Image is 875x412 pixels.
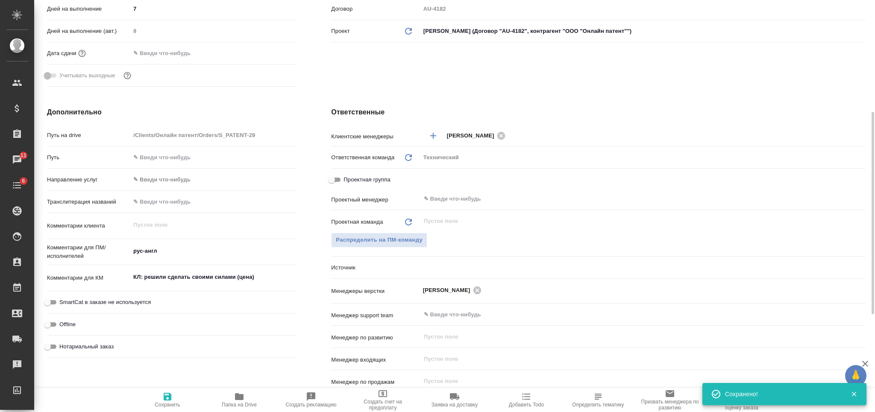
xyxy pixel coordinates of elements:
[845,390,863,398] button: Закрыть
[76,48,88,59] button: Если добавить услуги и заполнить их объемом, то дата рассчитается автоматически
[331,333,420,342] p: Менеджер по развитию
[130,151,297,164] input: ✎ Введи что-нибудь
[331,311,420,320] p: Менеджер support team
[2,175,32,196] a: 6
[331,287,420,295] p: Менеджеры верстки
[725,390,838,398] div: Сохранено!
[347,388,419,412] button: Создать счет на предоплату
[2,149,32,170] a: 11
[275,388,347,412] button: Создать рекламацию
[286,402,337,408] span: Создать рекламацию
[509,402,544,408] span: Добавить Todo
[331,5,420,13] p: Договор
[352,399,414,411] span: Создать счет на предоплату
[130,47,205,59] input: ✎ Введи что-нибудь
[634,388,706,412] button: Призвать менеджера по развитию
[420,3,866,15] input: Пустое поле
[331,263,420,272] p: Источник
[861,135,863,137] button: Open
[130,172,297,187] div: ✎ Введи что-нибудь
[47,131,130,140] p: Путь на drive
[331,27,350,35] p: Проект
[17,177,30,185] span: 6
[47,243,130,260] p: Комментарии для ПМ/исполнителей
[861,289,863,291] button: Open
[130,244,297,258] textarea: рус-англ
[155,402,180,408] span: Сохранить
[849,367,863,385] span: 🙏
[423,376,846,386] input: Пустое поле
[47,107,297,117] h4: Дополнительно
[331,153,394,162] p: Ответственная команда
[423,216,846,226] input: Пустое поле
[47,175,130,184] p: Направление услуг
[47,274,130,282] p: Комментарии для КМ
[861,314,863,316] button: Open
[133,175,287,184] div: ✎ Введи что-нибудь
[639,399,701,411] span: Призвать менеджера по развитию
[132,388,203,412] button: Сохранить
[47,49,76,58] p: Дата сдачи
[447,130,508,141] div: [PERSON_NAME]
[47,5,130,13] p: Дней на выполнение
[331,218,383,226] p: Проектная команда
[432,402,478,408] span: Заявка на доставку
[130,196,297,208] input: ✎ Введи что-нибудь
[122,70,133,81] button: Выбери, если сб и вс нужно считать рабочими днями для выполнения заказа.
[344,175,390,184] span: Проектная группа
[336,235,423,245] span: Распределить на ПМ-команду
[59,71,115,80] span: Учитывать выходные
[222,402,257,408] span: Папка на Drive
[47,222,130,230] p: Комментарии клиента
[331,356,420,364] p: Менеджер входящих
[59,342,114,351] span: Нотариальный заказ
[420,24,866,38] div: [PERSON_NAME] (Договор "AU-4182", контрагент "ООО "Онлайн патент"")
[203,388,275,412] button: Папка на Drive
[420,150,866,165] div: Технический
[331,196,420,204] p: Проектный менеджер
[423,194,834,204] input: ✎ Введи что-нибудь
[47,27,130,35] p: Дней на выполнение (авт.)
[490,388,562,412] button: Добавить Todo
[331,233,427,248] button: Распределить на ПМ-команду
[331,132,420,141] p: Клиентские менеджеры
[562,388,634,412] button: Определить тематику
[47,198,130,206] p: Транслитерация названий
[130,270,297,284] textarea: КЛ: решили сделать своими силами (цена)
[130,3,297,15] input: ✎ Введи что-нибудь
[423,285,484,295] div: [PERSON_NAME]
[423,126,443,146] button: Добавить менеджера
[420,260,866,275] div: ​
[423,332,846,342] input: Пустое поле
[423,310,834,320] input: ✎ Введи что-нибудь
[447,131,499,140] span: [PERSON_NAME]
[423,286,476,295] span: [PERSON_NAME]
[861,198,863,200] button: Open
[572,402,624,408] span: Определить тематику
[331,378,420,386] p: Менеджер по продажам
[419,388,490,412] button: Заявка на доставку
[130,129,297,141] input: Пустое поле
[15,151,32,160] span: 11
[59,298,151,307] span: SmartCat в заказе не используется
[331,107,866,117] h4: Ответственные
[130,25,297,37] input: Пустое поле
[47,153,130,162] p: Путь
[59,320,76,329] span: Offline
[423,354,846,364] input: Пустое поле
[845,365,866,386] button: 🙏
